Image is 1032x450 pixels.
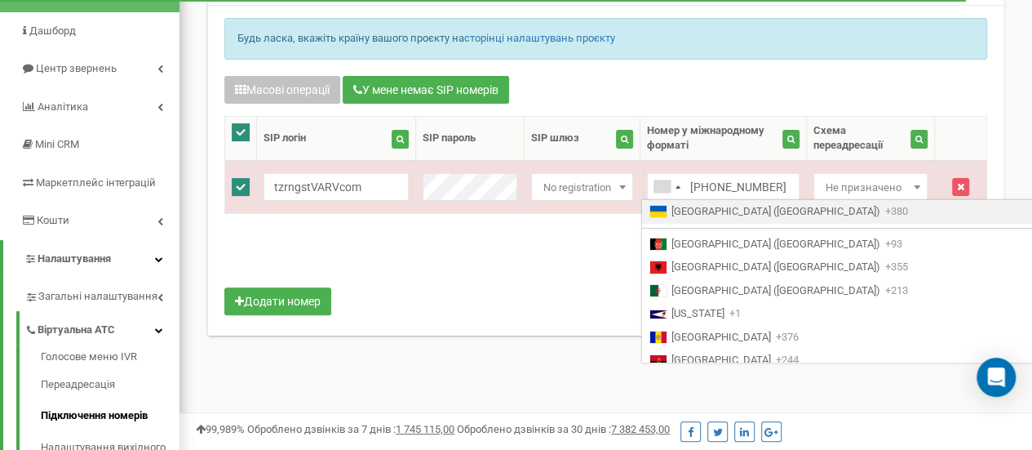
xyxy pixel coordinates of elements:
span: +380 [885,204,908,220]
th: SIP пароль [415,116,524,160]
span: [GEOGRAPHIC_DATA] ([GEOGRAPHIC_DATA]) [671,204,880,220]
u: 7 382 453,00 [611,423,670,435]
div: Номер у міжнародному форматі [647,123,782,154]
div: Схема переадресації [813,123,910,154]
span: +355 [885,260,908,275]
u: 1 745 115,00 [396,423,454,435]
span: +376 [776,330,799,345]
span: [US_STATE] [671,306,724,322]
span: Кошти [37,214,69,226]
span: Загальні налаштування [38,289,157,305]
button: У мене немає SIP номерів [343,76,509,104]
button: Масові операції [224,76,340,104]
div: SIP логін [264,131,306,146]
span: [GEOGRAPHIC_DATA] [671,330,771,345]
button: Додати номер [224,287,331,315]
a: Налаштування [3,240,179,278]
a: Підключення номерів [41,400,179,432]
span: Аналiтика [38,100,88,113]
a: Віртуальна АТС [24,311,179,345]
span: +244 [776,353,799,368]
p: Будь ласка, вкажіть країну вашого проєкту на [237,31,974,47]
span: +213 [885,283,908,299]
span: Налаштування [38,252,111,265]
div: Open Intercom Messenger [977,358,1016,397]
span: Маркетплейс інтеграцій [36,176,156,189]
span: [GEOGRAPHIC_DATA] (‫[GEOGRAPHIC_DATA]‬‎) [671,237,880,252]
div: Telephone country code [648,174,685,200]
span: Оброблено дзвінків за 30 днів : [457,423,670,435]
span: 99,989% [196,423,245,435]
span: Не призначено [819,176,922,199]
a: сторінці налаштувань проєкту [464,32,615,44]
span: [GEOGRAPHIC_DATA] ([GEOGRAPHIC_DATA]) [671,260,880,275]
span: +93 [885,237,902,252]
span: [GEOGRAPHIC_DATA] (‫[GEOGRAPHIC_DATA]‬‎) [671,283,880,299]
span: Віртуальна АТС [38,323,115,338]
a: Голосове меню IVR [41,350,179,369]
a: Загальні налаштування [24,278,179,311]
span: +1 [729,306,741,322]
span: Дашборд [29,25,76,37]
span: No registration [531,173,633,201]
span: Оброблено дзвінків за 7 днів : [247,423,454,435]
span: [GEOGRAPHIC_DATA] [671,353,771,368]
span: Не призначено [813,173,928,201]
div: SIP шлюз [531,131,579,146]
a: Переадресація [41,369,179,401]
span: Mini CRM [35,138,79,150]
span: No registration [537,176,627,199]
span: Центр звернень [36,62,117,74]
